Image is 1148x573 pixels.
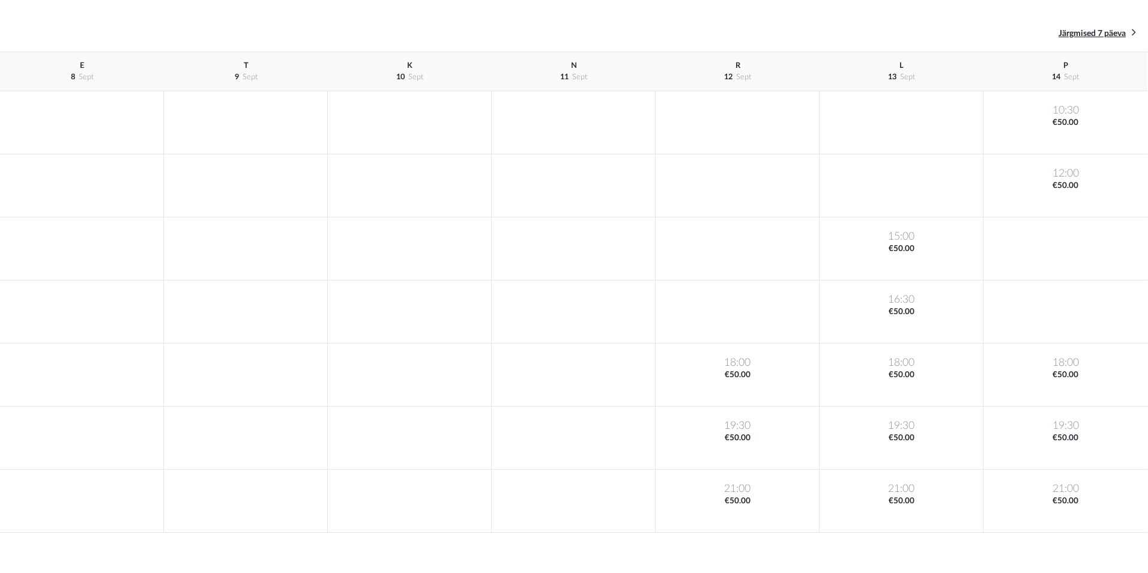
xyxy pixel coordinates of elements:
span: K [407,62,412,69]
span: R [736,62,740,69]
span: 11 [560,73,569,80]
span: 18:00 [822,356,980,369]
span: sept [900,73,915,80]
a: Järgmised 7 päeva [1059,26,1136,40]
span: sept [408,73,423,80]
span: €50.00 [658,496,817,507]
span: €50.00 [986,496,1145,507]
span: sept [79,73,94,80]
span: 10:30 [986,103,1145,117]
span: 21:00 [986,482,1145,496]
span: €50.00 [822,369,980,381]
span: 14 [1052,73,1060,80]
span: 19:30 [822,419,980,432]
span: P [1063,62,1068,69]
span: 19:30 [986,419,1145,432]
span: 18:00 [658,356,817,369]
span: €50.00 [822,432,980,444]
span: L [899,62,904,69]
span: €50.00 [658,369,817,381]
span: €50.00 [986,180,1145,192]
span: 8 [71,73,75,80]
span: T [244,62,249,69]
span: N [571,62,577,69]
span: 13 [888,73,896,80]
span: €50.00 [986,369,1145,381]
span: sept [243,73,258,80]
span: 18:00 [986,356,1145,369]
span: 16:30 [822,293,980,306]
span: 15:00 [822,229,980,243]
span: 19:30 [658,419,817,432]
span: sept [1064,73,1079,80]
span: sept [572,73,587,80]
span: €50.00 [822,496,980,507]
span: 9 [235,73,239,80]
span: 12 [724,73,733,80]
span: €50.00 [986,117,1145,129]
span: 21:00 [822,482,980,496]
span: 21:00 [658,482,817,496]
span: Järgmised 7 päeva [1059,29,1126,38]
span: €50.00 [822,243,980,255]
span: €50.00 [658,432,817,444]
span: 12:00 [986,166,1145,180]
span: 10 [396,73,405,80]
span: E [80,62,84,69]
span: €50.00 [986,432,1145,444]
span: sept [736,73,751,80]
span: €50.00 [822,306,980,318]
